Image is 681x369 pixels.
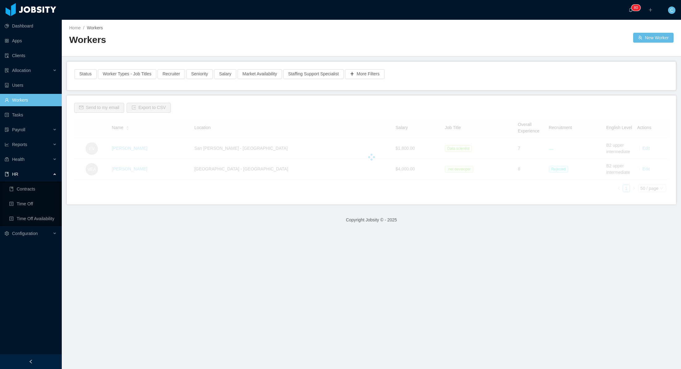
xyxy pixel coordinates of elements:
[214,69,236,79] button: Salary
[83,25,84,30] span: /
[12,172,18,177] span: HR
[238,69,282,79] button: Market Availability
[9,183,57,195] a: icon: bookContracts
[5,94,57,106] a: icon: userWorkers
[12,142,27,147] span: Reports
[5,231,9,236] i: icon: setting
[283,69,344,79] button: Staffing Support Specialist
[69,25,81,30] a: Home
[633,33,674,43] button: icon: usergroup-addNew Worker
[5,79,57,91] a: icon: robotUsers
[5,172,9,176] i: icon: book
[670,6,673,14] span: C
[12,68,31,73] span: Allocation
[186,69,213,79] button: Seniority
[648,8,653,12] i: icon: plus
[9,198,57,210] a: icon: profileTime Off
[62,209,681,231] footer: Copyright Jobsity © - 2025
[628,8,633,12] i: icon: bell
[74,69,97,79] button: Status
[98,69,156,79] button: Worker Types - Job Titles
[5,35,57,47] a: icon: appstoreApps
[5,142,9,147] i: icon: line-chart
[12,231,38,236] span: Configuration
[345,69,385,79] button: icon: plusMore Filters
[5,68,9,73] i: icon: solution
[5,49,57,62] a: icon: auditClients
[636,5,638,11] p: 0
[5,157,9,161] i: icon: medicine-box
[12,127,25,132] span: Payroll
[69,34,372,46] h2: Workers
[158,69,185,79] button: Recruiter
[631,5,640,11] sup: 80
[5,109,57,121] a: icon: profileTasks
[5,20,57,32] a: icon: pie-chartDashboard
[87,25,103,30] span: Workers
[9,212,57,225] a: icon: profileTime Off Availability
[5,128,9,132] i: icon: file-protect
[12,157,24,162] span: Health
[634,5,636,11] p: 8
